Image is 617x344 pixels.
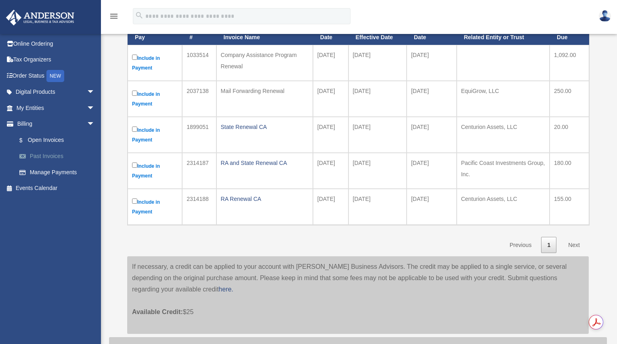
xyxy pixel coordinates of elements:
[457,189,550,225] td: Centurion Assets, LLC
[6,36,107,52] a: Online Ordering
[132,53,178,73] label: Include in Payment
[132,89,178,109] label: Include in Payment
[132,163,137,168] input: Include in Payment
[541,237,556,253] a: 1
[132,127,137,132] input: Include in Payment
[348,117,407,153] td: [DATE]
[457,153,550,189] td: Pacific Coast Investments Group, Inc.
[132,308,183,315] span: Available Credit:
[221,49,308,72] div: Company Assistance Program Renewal
[132,161,178,181] label: Include in Payment
[6,116,107,132] a: Billingarrow_drop_down
[407,81,457,117] td: [DATE]
[348,81,407,117] td: [DATE]
[6,84,107,100] a: Digital Productsarrow_drop_down
[407,153,457,189] td: [DATE]
[6,180,107,196] a: Events Calendar
[313,153,348,189] td: [DATE]
[182,45,216,81] td: 1033514
[348,189,407,225] td: [DATE]
[218,286,233,293] a: here.
[457,117,550,153] td: Centurion Assets, LLC
[313,81,348,117] td: [DATE]
[313,117,348,153] td: [DATE]
[504,237,537,253] a: Previous
[313,189,348,225] td: [DATE]
[407,189,457,225] td: [DATE]
[348,153,407,189] td: [DATE]
[550,189,589,225] td: 155.00
[182,117,216,153] td: 1899051
[313,45,348,81] td: [DATE]
[182,189,216,225] td: 2314188
[4,10,77,25] img: Anderson Advisors Platinum Portal
[127,256,589,334] div: If necessary, a credit can be applied to your account with [PERSON_NAME] Business Advisors. The c...
[221,193,308,205] div: RA Renewal CA
[550,81,589,117] td: 250.00
[6,52,107,68] a: Tax Organizers
[135,11,144,20] i: search
[132,295,584,318] p: $25
[132,55,137,60] input: Include in Payment
[132,91,137,96] input: Include in Payment
[6,68,107,84] a: Order StatusNEW
[182,153,216,189] td: 2314187
[109,14,119,21] a: menu
[87,116,103,133] span: arrow_drop_down
[87,100,103,116] span: arrow_drop_down
[407,45,457,81] td: [DATE]
[407,117,457,153] td: [DATE]
[550,153,589,189] td: 180.00
[132,197,178,217] label: Include in Payment
[550,45,589,81] td: 1,092.00
[11,148,107,165] a: Past Invoices
[221,121,308,133] div: State Renewal CA
[221,85,308,97] div: Mail Forwarding Renewal
[6,100,107,116] a: My Entitiesarrow_drop_down
[550,117,589,153] td: 20.00
[132,125,178,145] label: Include in Payment
[562,237,586,253] a: Next
[46,70,64,82] div: NEW
[348,45,407,81] td: [DATE]
[132,198,137,204] input: Include in Payment
[457,81,550,117] td: EquiGrow, LLC
[599,10,611,22] img: User Pic
[221,157,308,169] div: RA and State Renewal CA
[24,135,28,146] span: $
[11,164,107,180] a: Manage Payments
[182,81,216,117] td: 2037138
[109,11,119,21] i: menu
[87,84,103,101] span: arrow_drop_down
[11,132,103,148] a: $Open Invoices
